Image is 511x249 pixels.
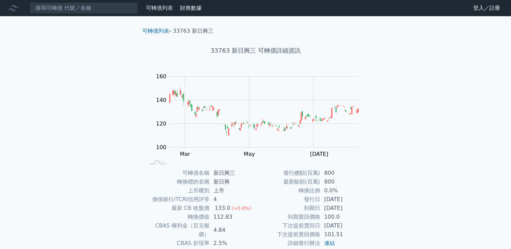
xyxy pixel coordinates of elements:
[209,213,256,221] td: 112.83
[324,240,335,246] a: 連結
[152,73,368,157] g: Chart
[209,169,256,177] td: 新日興三
[213,204,232,213] div: 133.0
[209,186,256,195] td: 上市
[209,177,256,186] td: 新日興
[209,239,256,248] td: 2.5%
[30,2,138,14] input: 搜尋可轉債 代號／名稱
[256,230,320,239] td: 下次提前賣回價格
[142,28,169,34] a: 可轉債列表
[145,213,209,221] td: 轉換價值
[320,177,366,186] td: 800
[156,144,167,150] tspan: 100
[320,221,366,230] td: [DATE]
[256,204,320,213] td: 到期日
[310,151,328,157] tspan: [DATE]
[256,177,320,186] td: 最新餘額(百萬)
[145,239,209,248] td: CBAS 折現率
[145,221,209,239] td: CBAS 權利金（百元報價）
[145,177,209,186] td: 轉換標的名稱
[256,213,320,221] td: 到期賣回價格
[256,186,320,195] td: 轉換比例
[169,87,358,136] g: Series
[180,151,190,157] tspan: Mar
[320,230,366,239] td: 101.51
[156,73,167,80] tspan: 160
[145,169,209,177] td: 可轉債名稱
[256,195,320,204] td: 發行日
[209,221,256,239] td: 4.84
[256,169,320,177] td: 發行總額(百萬)
[468,3,506,13] a: 登入／註冊
[320,186,366,195] td: 0.0%
[137,46,375,55] h1: 33763 新日興三 可轉債詳細資訊
[146,5,173,11] a: 可轉債列表
[320,195,366,204] td: [DATE]
[180,5,202,11] a: 財務數據
[320,204,366,213] td: [DATE]
[142,27,171,35] li: ›
[320,213,366,221] td: 100.0
[320,169,366,177] td: 800
[256,221,320,230] td: 下次提前賣回日
[209,195,256,204] td: 4
[244,151,255,157] tspan: May
[173,27,213,35] li: 33763 新日興三
[145,195,209,204] td: 擔保銀行/TCRI信用評等
[145,204,209,213] td: 最新 CB 收盤價
[256,239,320,248] td: 詳細發行辦法
[145,186,209,195] td: 上市櫃別
[232,205,251,211] span: (+0.8%)
[156,120,167,127] tspan: 120
[156,97,167,103] tspan: 140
